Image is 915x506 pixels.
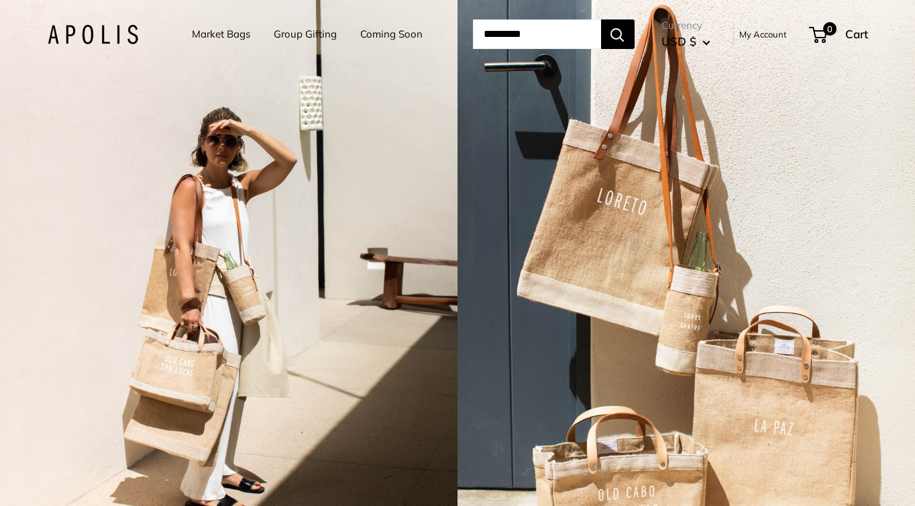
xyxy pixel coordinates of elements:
a: 0 Cart [810,23,868,45]
img: Apolis [48,25,138,44]
input: Search... [473,19,601,49]
span: Currency [661,16,710,35]
span: USD $ [661,34,696,48]
button: USD $ [661,31,710,52]
a: Group Gifting [274,25,337,44]
a: My Account [739,26,787,42]
span: 0 [822,22,836,36]
span: Cart [845,27,868,41]
a: Coming Soon [360,25,423,44]
button: Search [601,19,635,49]
a: Market Bags [192,25,250,44]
